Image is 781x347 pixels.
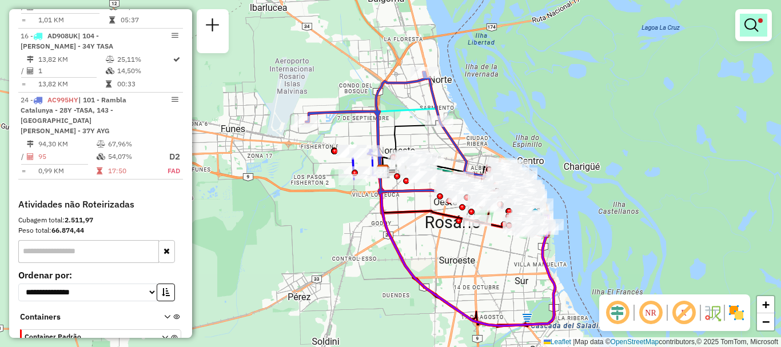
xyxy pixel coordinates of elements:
[21,150,26,164] td: /
[38,138,96,150] td: 94,30 KM
[38,54,105,65] td: 13,82 KM
[27,56,34,63] i: Distância Total
[106,56,114,63] i: % de utilização do peso
[21,31,113,50] span: 16 -
[107,150,155,164] td: 54,07%
[173,56,180,63] i: Rota otimizada
[107,165,155,177] td: 17:50
[18,215,183,225] div: Cubagem total:
[604,299,631,326] span: Ocultar deslocamento
[47,95,78,104] span: AC995HY
[201,14,224,39] a: Nova sessão e pesquisa
[670,299,698,326] span: Exibir rótulo
[38,65,105,77] td: 1
[107,138,155,150] td: 67,96%
[740,14,767,37] a: Exibir filtros
[541,337,781,347] div: Map data © contributors,© 2025 TomTom, Microsoft
[27,67,34,74] i: Total de Atividades
[21,14,26,26] td: =
[65,216,93,224] strong: 2.511,97
[544,338,571,346] a: Leaflet
[21,31,113,50] span: | 104 - [PERSON_NAME] - 34Y TASA
[762,314,770,329] span: −
[758,18,763,23] span: Filtro Ativo
[51,226,84,234] strong: 66.874,44
[38,78,105,90] td: 13,82 KM
[117,54,172,65] td: 25,11%
[117,65,172,77] td: 14,50%
[117,78,172,90] td: 00:33
[109,17,115,23] i: Tempo total em rota
[27,153,34,160] i: Total de Atividades
[97,167,102,174] i: Tempo total em rota
[18,225,183,236] div: Peso total:
[27,141,34,147] i: Distância Total
[528,208,543,222] img: UDC - Rosario 1
[20,311,149,323] span: Containers
[21,65,26,77] td: /
[106,67,114,74] i: % de utilização da cubagem
[573,338,575,346] span: |
[762,297,770,312] span: +
[38,14,109,26] td: 1,01 KM
[757,296,774,313] a: Zoom in
[21,78,26,90] td: =
[47,31,78,40] span: AD908UK
[757,313,774,330] a: Zoom out
[120,14,178,26] td: 05:37
[38,165,96,177] td: 0,99 KM
[97,153,105,160] i: % de utilização da cubagem
[172,32,178,39] em: Opções
[97,141,105,147] i: % de utilização do peso
[21,165,26,177] td: =
[18,199,183,210] h4: Atividades não Roteirizadas
[155,165,181,177] td: FAD
[157,284,175,301] button: Ordem crescente
[18,268,183,282] label: Ordenar por:
[611,338,659,346] a: OpenStreetMap
[172,96,178,103] em: Opções
[703,304,722,322] img: Fluxo de ruas
[21,95,126,135] span: | 101 - Rambla Catalunya - 28Y -TASA, 143 - [GEOGRAPHIC_DATA][PERSON_NAME] - 37Y AYG
[376,164,390,179] img: SAZ AR Rosario I Mino
[727,304,746,322] img: Exibir/Ocultar setores
[21,95,126,135] span: 24 -
[106,81,111,87] i: Tempo total em rota
[156,150,180,163] p: D2
[25,332,148,342] span: Container Padrão
[38,150,96,164] td: 95
[637,299,664,326] span: Ocultar NR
